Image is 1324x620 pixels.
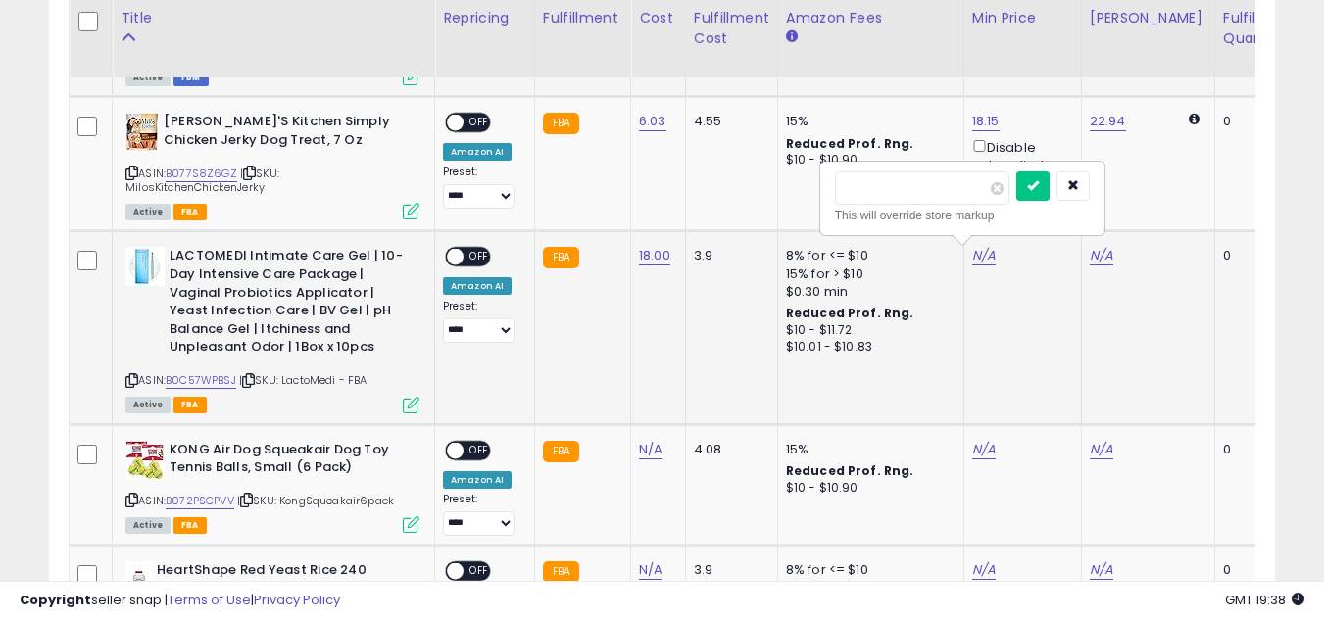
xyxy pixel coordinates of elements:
img: 51S0b6pkDmL._SL40_.jpg [125,113,159,152]
div: Min Price [972,8,1073,28]
div: Amazon AI [443,143,512,161]
div: Amazon AI [443,277,512,295]
span: | SKU: LactoMedi - FBA [239,372,368,388]
div: $10 - $10.90 [786,480,949,497]
a: 6.03 [639,112,666,131]
b: Reduced Prof. Rng. [786,135,914,152]
small: FBA [543,561,579,583]
div: 8% for <= $10 [786,247,949,264]
img: 61RzlURHT0L._SL40_.jpg [125,441,165,480]
div: Cost [639,8,677,28]
div: Disable auto adjust min [972,136,1066,193]
div: [PERSON_NAME] [1090,8,1206,28]
div: Title [121,8,426,28]
small: Amazon Fees. [786,28,798,46]
div: 15% [786,113,949,130]
b: Reduced Prof. Rng. [786,305,914,321]
a: N/A [972,440,996,459]
b: [PERSON_NAME]'S Kitchen Simply Chicken Jerky Dog Treat, 7 Oz [164,113,402,154]
div: 0 [1223,113,1284,130]
a: Terms of Use [168,591,251,609]
a: N/A [639,560,662,580]
div: ASIN: [125,441,419,532]
a: 18.00 [639,246,670,265]
span: | SKU: KongSqueakair6pack [237,493,394,508]
img: 31x+eZI1pwL._SL40_.jpg [125,247,165,286]
div: 15% [786,441,949,458]
img: 31QasWs0BkL._SL40_.jpg [125,561,152,600]
span: All listings currently available for purchase on Amazon [125,517,171,534]
div: 15% for > $10 [786,265,949,283]
a: B072PSCPVV [166,493,234,509]
div: $10 - $10.90 [786,152,949,168]
a: N/A [1090,246,1113,265]
span: FBA [173,204,207,220]
b: HeartShape Red Yeast Rice 240 Count (Pack of 1) [157,561,395,602]
i: Calculated using Dynamic Max Price. [1189,113,1200,125]
span: 2025-08-16 19:38 GMT [1225,591,1304,609]
a: N/A [1090,440,1113,459]
small: FBA [543,113,579,134]
div: 0 [1223,561,1284,579]
a: B0C57WPBSJ [166,372,236,389]
div: 4.08 [694,441,762,458]
span: OFF [464,115,495,131]
span: OFF [464,442,495,458]
div: Fulfillment Cost [694,8,769,49]
a: 22.94 [1090,112,1126,131]
div: Fulfillment [543,8,622,28]
a: N/A [1090,560,1113,580]
div: Amazon Fees [786,8,956,28]
a: Privacy Policy [254,591,340,609]
div: Amazon AI [443,471,512,489]
b: Reduced Prof. Rng. [786,462,914,479]
div: $10.01 - $10.83 [786,339,949,356]
div: Preset: [443,166,519,210]
div: This will override store markup [835,206,1090,225]
span: FBM [173,70,209,86]
a: N/A [972,246,996,265]
div: Preset: [443,493,519,537]
small: FBA [543,247,579,268]
div: 0 [1223,441,1284,458]
span: All listings currently available for purchase on Amazon [125,70,171,86]
div: ASIN: [125,113,419,217]
span: FBA [173,397,207,413]
a: N/A [972,560,996,580]
b: KONG Air Dog Squeakair Dog Toy Tennis Balls, Small (6 Pack) [170,441,408,482]
a: B077S8Z6GZ [166,166,237,182]
b: LACTOMEDI Intimate Care Gel | 10-Day Intensive Care Package | Vaginal Probiotics Applicator | Yea... [170,247,408,360]
span: All listings currently available for purchase on Amazon [125,397,171,413]
div: 3.9 [694,247,762,264]
div: $0.30 min [786,283,949,301]
div: seller snap | | [20,592,340,610]
div: 0 [1223,247,1284,264]
strong: Copyright [20,591,91,609]
div: 3.9 [694,561,762,579]
div: ASIN: [125,247,419,410]
div: Fulfillable Quantity [1223,8,1291,49]
span: OFF [464,249,495,265]
div: 8% for <= $10 [786,561,949,579]
span: All listings currently available for purchase on Amazon [125,204,171,220]
div: $10 - $11.72 [786,322,949,339]
span: FBA [173,517,207,534]
div: 4.55 [694,113,762,130]
a: N/A [639,440,662,459]
a: 18.15 [972,112,1000,131]
div: Preset: [443,300,519,344]
div: Repricing [443,8,526,28]
span: | SKU: MilosKitchenChickenJerky [125,166,279,195]
small: FBA [543,441,579,462]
